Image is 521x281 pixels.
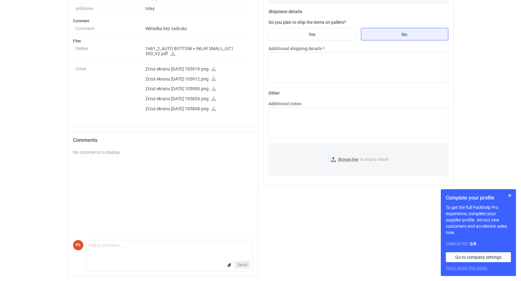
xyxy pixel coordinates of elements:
[268,88,280,96] legend: Other
[446,194,511,202] h1: Complete your profile
[73,137,253,144] h2: Comments
[76,3,145,14] dt: Additives
[268,45,322,52] label: Additional shipping details
[269,143,448,175] label: or drop to attach
[470,241,476,246] strong: 2 / 8
[268,28,356,40] label: Yes
[145,23,250,34] dd: Wkładka bez zadruku
[145,96,250,102] p: Zrzut ekranu [DATE] 105854.png
[506,192,513,199] button: Skip for now
[446,204,511,236] p: To get the full Packhelp Pro experience, complete your supplier profile. Attract new customers an...
[76,23,145,34] dt: Comment
[76,64,145,116] dt: Other
[361,28,448,40] label: No
[268,20,346,25] label: Do you plan to ship the items on pallets?
[145,106,250,112] p: Zrzut ekranu [DATE] 105848.png
[73,149,253,155] div: No comments to display
[446,265,487,271] button: Don’t show this again
[446,241,511,247] div: Completed:
[145,46,250,57] p: 1661_2_AUTO BOTTOM + INLAY SMALL_GC1 300_V2.pdf
[446,252,511,262] a: Go to company settings
[145,76,250,82] p: Zrzut ekranu [DATE] 105912.png
[73,240,83,250] div: Paulina Kempara
[237,263,247,267] span: Send
[234,261,250,268] button: Send
[145,66,250,72] p: Zrzut ekranu [DATE] 105919.png
[73,39,253,44] h3: Files
[268,7,302,14] legend: Shipment details
[73,240,83,250] figcaption: PK
[145,3,250,14] dd: Inlay
[145,86,250,92] p: Zrzut ekranu [DATE] 105900.png
[268,101,301,107] label: Additional notes
[73,18,253,23] h3: Comment
[76,44,145,64] dt: Dieline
